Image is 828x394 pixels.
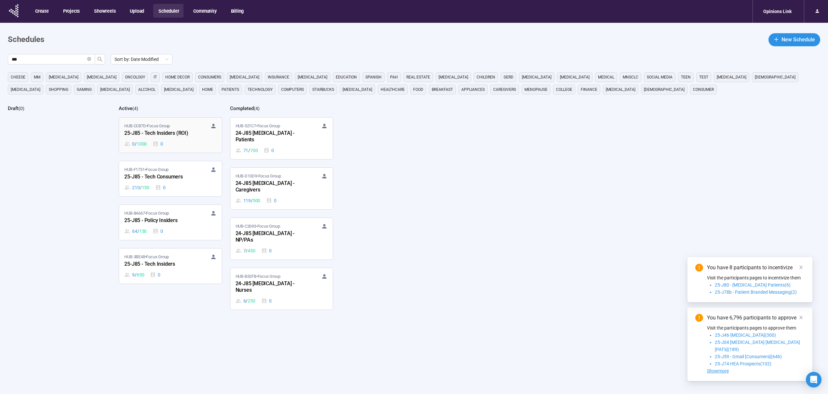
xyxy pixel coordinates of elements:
[268,74,289,80] span: Insurance
[236,273,280,280] span: HUB-B32FB • Focus Group
[644,86,685,93] span: [DEMOGRAPHIC_DATA]
[95,54,105,64] button: search
[413,86,423,93] span: Food
[695,314,703,322] span: exclamation-circle
[124,140,147,148] div: 0
[524,86,548,93] span: menopause
[715,332,776,338] span: 25-J46-[MEDICAL_DATA](300)
[261,297,272,304] div: 0
[135,271,137,278] span: /
[150,271,160,278] div: 0
[132,106,138,111] span: ( 4 )
[248,247,255,254] span: 450
[236,247,255,254] div: 7
[707,324,805,331] p: Visit the participants pages to approve them
[606,86,635,93] span: [MEDICAL_DATA]
[236,123,280,129] span: HUB-521C7 • Focus Group
[236,223,280,230] span: HUB-C2693 • Focus Group
[699,74,708,80] span: Test
[254,106,260,111] span: ( 4 )
[298,74,327,80] span: [MEDICAL_DATA]
[124,217,196,225] div: 25-J85 - Policy Insiders
[560,74,590,80] span: [MEDICAL_DATA]
[137,228,139,235] span: /
[119,161,222,196] a: HUB-F1751•Focus Group25-J85 - Tech Consumers210 / 1500
[695,264,703,272] span: exclamation-circle
[125,74,145,80] span: oncology
[89,4,120,18] button: Showreels
[236,147,258,154] div: 71
[11,74,25,80] span: cheese
[142,184,149,191] span: 150
[681,74,691,80] span: Teen
[198,74,221,80] span: consumers
[266,197,277,204] div: 0
[164,86,194,93] span: [MEDICAL_DATA]
[598,74,614,80] span: medical
[58,4,84,18] button: Projects
[124,166,169,173] span: HUB-F1751 • Focus Group
[226,4,249,18] button: Billing
[504,74,513,80] span: GERD
[715,282,791,288] span: 25-J80 - [MEDICAL_DATA] Patients(6)
[248,86,273,93] span: technology
[715,340,800,352] span: 25-J04 [MEDICAL_DATA] [MEDICAL_DATA] [PAT's](189)
[693,86,714,93] span: consumer
[165,74,190,80] span: home decor
[124,254,169,260] span: HUB-3BE48 • Focus Group
[8,106,19,111] h2: Draft
[124,260,196,269] div: 25-J85 - Tech Insiders
[556,86,572,93] span: college
[264,147,274,154] div: 0
[119,118,222,153] a: HUB-CC87D•Focus Group25-J85 - Tech Insiders (ROI)0 / 10000
[707,368,729,373] span: Showmore
[202,86,213,93] span: home
[281,86,304,93] span: computers
[87,57,91,61] span: close-circle
[97,57,102,62] span: search
[715,354,782,359] span: 25-J59 - Gmail [Consumers](646)
[230,168,333,209] a: HUB-D13D9•Focus Group24-J85 [MEDICAL_DATA] - Caregivers119 / 5000
[124,123,170,129] span: HUB-CC87D • Focus Group
[715,361,771,366] span: 25-J74 HEA Prospects(102)
[707,274,805,281] p: Visit the participants pages to incentivize them
[236,179,307,194] div: 24-J85 [MEDICAL_DATA] - Caregivers
[124,210,169,217] span: HUB-8A667 • Focus Group
[153,4,183,18] button: Scheduler
[768,33,820,46] button: plusNew Schedule
[390,74,398,80] span: PAH
[119,248,222,284] a: HUB-3BE48•Focus Group25-J85 - Tech Insiders9 / 6500
[230,118,333,159] a: HUB-521C7•Focus Group24-J85 [MEDICAL_DATA] - Patients71 / 7000
[248,297,255,304] span: 250
[755,74,795,80] span: [DEMOGRAPHIC_DATA]
[246,297,248,304] span: /
[87,74,116,80] span: [MEDICAL_DATA]
[236,297,255,304] div: 6
[461,86,485,93] span: appliances
[406,74,430,80] span: real estate
[236,173,281,179] span: HUB-D13D9 • Focus Group
[493,86,516,93] span: caregivers
[774,37,779,42] span: plus
[139,228,147,235] span: 150
[248,147,250,154] span: /
[124,184,149,191] div: 210
[87,56,91,63] span: close-circle
[49,74,78,80] span: [MEDICAL_DATA]
[124,129,196,138] div: 25-J85 - Tech Insiders (ROI)
[100,86,130,93] span: [MEDICAL_DATA]
[381,86,405,93] span: healthcare
[343,86,372,93] span: [MEDICAL_DATA]
[799,315,803,320] span: close
[230,106,254,111] h2: Completed
[138,86,156,93] span: alcohol
[623,74,638,80] span: mnsclc
[230,218,333,260] a: HUB-C2693•Focus Group24-J85 [MEDICAL_DATA] - NP/PAs7 / 4500
[124,271,144,278] div: 9
[230,268,333,310] a: HUB-B32FB•Focus Group24-J85 [MEDICAL_DATA] - Nurses6 / 2500
[19,106,24,111] span: ( 0 )
[125,4,149,18] button: Upload
[236,197,261,204] div: 119
[236,230,307,245] div: 24-J85 [MEDICAL_DATA] - NP/PAs
[124,173,196,181] div: 25-J85 - Tech Consumers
